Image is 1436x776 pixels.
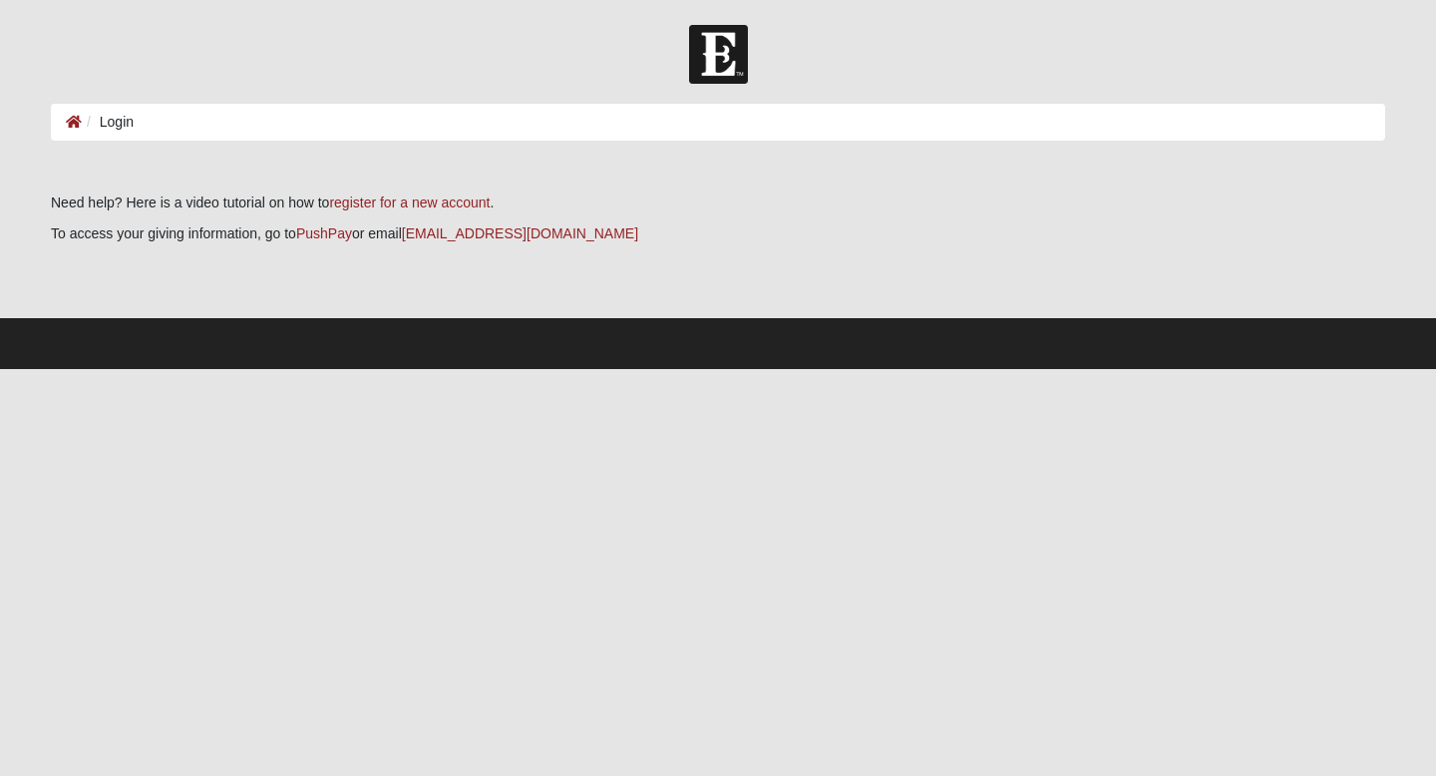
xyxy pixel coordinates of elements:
[51,223,1385,244] p: To access your giving information, go to or email
[689,25,748,84] img: Church of Eleven22 Logo
[82,112,134,133] li: Login
[329,194,490,210] a: register for a new account
[296,225,352,241] a: PushPay
[402,225,638,241] a: [EMAIL_ADDRESS][DOMAIN_NAME]
[51,193,1385,213] p: Need help? Here is a video tutorial on how to .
